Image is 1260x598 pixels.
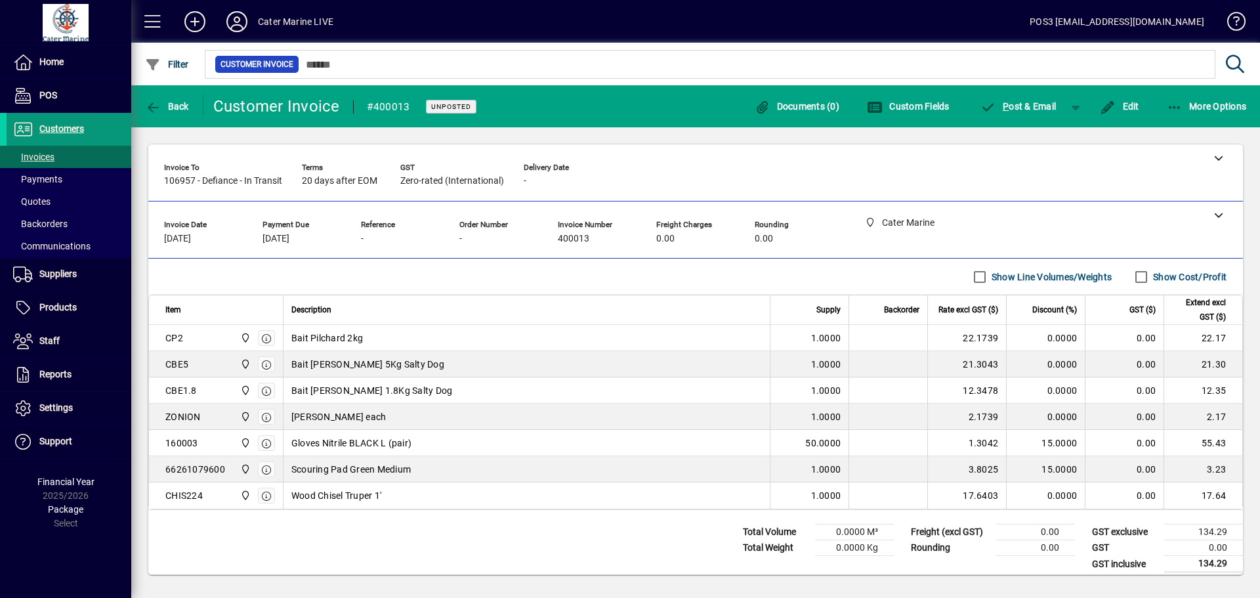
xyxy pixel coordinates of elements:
[936,384,998,397] div: 12.3478
[755,234,773,244] span: 0.00
[174,10,216,33] button: Add
[1085,430,1164,456] td: 0.00
[1097,95,1143,118] button: Edit
[1085,351,1164,377] td: 0.00
[1085,456,1164,482] td: 0.00
[39,90,57,100] span: POS
[13,241,91,251] span: Communications
[996,524,1075,540] td: 0.00
[751,95,843,118] button: Documents (0)
[7,46,131,79] a: Home
[936,331,998,345] div: 22.1739
[7,258,131,291] a: Suppliers
[1006,456,1085,482] td: 15.0000
[7,425,131,458] a: Support
[13,152,54,162] span: Invoices
[656,234,675,244] span: 0.00
[811,410,841,423] span: 1.0000
[1085,540,1164,556] td: GST
[1006,377,1085,404] td: 0.0000
[13,196,51,207] span: Quotes
[291,303,331,317] span: Description
[811,489,841,502] span: 1.0000
[736,540,815,556] td: Total Weight
[805,437,841,450] span: 50.0000
[7,392,131,425] a: Settings
[1164,430,1242,456] td: 55.43
[1085,377,1164,404] td: 0.00
[1085,482,1164,509] td: 0.00
[1003,101,1009,112] span: P
[7,168,131,190] a: Payments
[165,384,197,397] div: CBE1.8
[142,53,192,76] button: Filter
[7,79,131,112] a: POS
[237,331,252,345] span: Cater Marine
[867,101,950,112] span: Custom Fields
[431,102,471,111] span: Unposted
[291,384,453,397] span: Bait [PERSON_NAME] 1.8Kg Salty Dog
[291,437,411,450] span: Gloves Nitrile BLACK L (pair)
[1164,351,1242,377] td: 21.30
[1164,482,1242,509] td: 17.64
[39,268,77,279] span: Suppliers
[1217,3,1244,45] a: Knowledge Base
[237,488,252,503] span: Cater Marine
[936,489,998,502] div: 17.6403
[524,176,526,186] span: -
[164,234,191,244] span: [DATE]
[938,303,998,317] span: Rate excl GST ($)
[7,146,131,168] a: Invoices
[1164,377,1242,404] td: 12.35
[165,358,188,371] div: CBE5
[39,123,84,134] span: Customers
[1167,101,1247,112] span: More Options
[811,384,841,397] span: 1.0000
[558,234,589,244] span: 400013
[1085,404,1164,430] td: 0.00
[1164,404,1242,430] td: 2.17
[13,174,62,184] span: Payments
[291,358,444,371] span: Bait [PERSON_NAME] 5Kg Salty Dog
[291,331,363,345] span: Bait Pilchard 2kg
[262,234,289,244] span: [DATE]
[220,58,293,71] span: Customer Invoice
[1164,524,1243,540] td: 134.29
[904,540,996,556] td: Rounding
[864,95,953,118] button: Custom Fields
[459,234,462,244] span: -
[7,235,131,257] a: Communications
[39,302,77,312] span: Products
[936,410,998,423] div: 2.1739
[37,477,94,487] span: Financial Year
[754,101,839,112] span: Documents (0)
[142,95,192,118] button: Back
[131,95,203,118] app-page-header-button: Back
[7,190,131,213] a: Quotes
[936,358,998,371] div: 21.3043
[1085,524,1164,540] td: GST exclusive
[811,358,841,371] span: 1.0000
[936,437,998,450] div: 1.3042
[811,331,841,345] span: 1.0000
[815,540,894,556] td: 0.0000 Kg
[165,437,198,450] div: 160003
[1129,303,1156,317] span: GST ($)
[980,101,1057,112] span: ost & Email
[7,358,131,391] a: Reports
[216,10,258,33] button: Profile
[361,234,364,244] span: -
[904,524,996,540] td: Freight (excl GST)
[1085,556,1164,572] td: GST inclusive
[165,331,183,345] div: CP2
[1006,325,1085,351] td: 0.0000
[400,176,504,186] span: Zero-rated (International)
[291,463,411,476] span: Scouring Pad Green Medium
[7,213,131,235] a: Backorders
[237,462,252,477] span: Cater Marine
[145,59,189,70] span: Filter
[291,410,387,423] span: [PERSON_NAME] each
[1164,95,1250,118] button: More Options
[164,176,282,186] span: 106957 - Defiance - In Transit
[237,357,252,372] span: Cater Marine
